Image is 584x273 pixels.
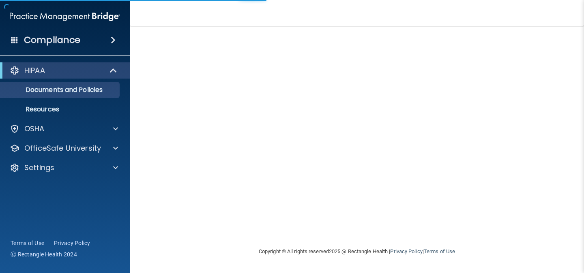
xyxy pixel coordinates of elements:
[5,86,116,94] p: Documents and Policies
[424,248,455,254] a: Terms of Use
[24,34,80,46] h4: Compliance
[11,250,77,258] span: Ⓒ Rectangle Health 2024
[11,239,44,247] a: Terms of Use
[24,163,54,173] p: Settings
[10,66,118,75] a: HIPAA
[10,143,118,153] a: OfficeSafe University
[24,124,45,134] p: OSHA
[10,124,118,134] a: OSHA
[390,248,422,254] a: Privacy Policy
[24,143,101,153] p: OfficeSafe University
[24,66,45,75] p: HIPAA
[10,163,118,173] a: Settings
[209,239,505,264] div: Copyright © All rights reserved 2025 @ Rectangle Health | |
[10,9,120,25] img: PMB logo
[5,105,116,113] p: Resources
[54,239,90,247] a: Privacy Policy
